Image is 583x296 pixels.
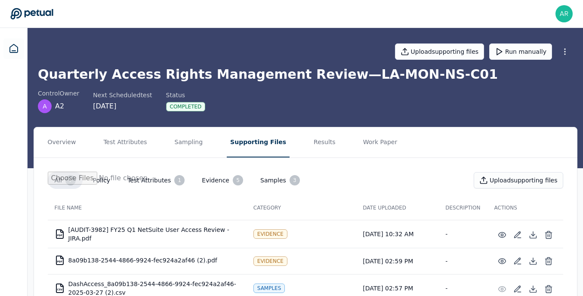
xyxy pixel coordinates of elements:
[174,175,185,185] div: 1
[356,220,438,248] td: [DATE] 10:32 AM
[65,175,76,185] div: 7
[438,248,487,274] td: -
[253,229,287,239] div: Evidence
[557,44,573,59] button: More Options
[166,91,206,99] div: Status
[48,250,247,271] td: 8a09b138-2544-4866-9924-fec924a2af46 (2).pdf
[3,38,24,59] a: Dashboard
[541,253,556,269] button: Delete File
[395,43,484,60] button: Uploadsupporting files
[356,196,438,220] th: Date Uploaded
[120,172,191,189] button: Test Attributes1
[290,175,300,185] div: 3
[48,220,247,248] td: [AUDIT-3982] FY25 Q1 NetSuite User Access Review - JIRA.pdf
[57,260,63,263] div: PDF
[93,101,152,111] div: [DATE]
[43,102,47,111] span: A
[93,91,152,99] div: Next Scheduled test
[247,196,356,220] th: Category
[555,5,573,22] img: Abishek Ravi
[48,172,83,189] button: All7
[57,288,63,291] div: CSV
[438,196,487,220] th: Description
[34,127,577,157] nav: Tabs
[166,102,206,111] div: Completed
[44,127,80,157] button: Overview
[38,67,573,82] h1: Quarterly Access Rights Management Review — LA-MON-NS-C01
[474,172,563,188] button: Uploadsupporting files
[525,253,541,269] button: Download File
[57,234,63,237] div: PDF
[541,227,556,243] button: Delete File
[360,127,401,157] button: Work Paper
[494,253,510,269] button: Preview File (hover for quick preview, click for full view)
[48,196,247,220] th: File Name
[100,127,150,157] button: Test Attributes
[510,227,525,243] button: Add/Edit Description
[253,284,285,293] div: Samples
[438,220,487,248] td: -
[356,248,438,274] td: [DATE] 02:59 PM
[489,43,552,60] button: Run manually
[227,127,290,157] button: Supporting Files
[253,256,287,266] div: Evidence
[86,173,117,188] button: Policy
[494,227,510,243] button: Preview File (hover for quick preview, click for full view)
[195,172,250,189] button: Evidence5
[171,127,207,157] button: Sampling
[233,175,243,185] div: 5
[55,101,64,111] span: A2
[525,227,541,243] button: Download File
[310,127,339,157] button: Results
[253,172,307,189] button: Samples3
[38,89,79,98] div: control Owner
[510,253,525,269] button: Add/Edit Description
[10,8,53,20] a: Go to Dashboard
[487,196,563,220] th: Actions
